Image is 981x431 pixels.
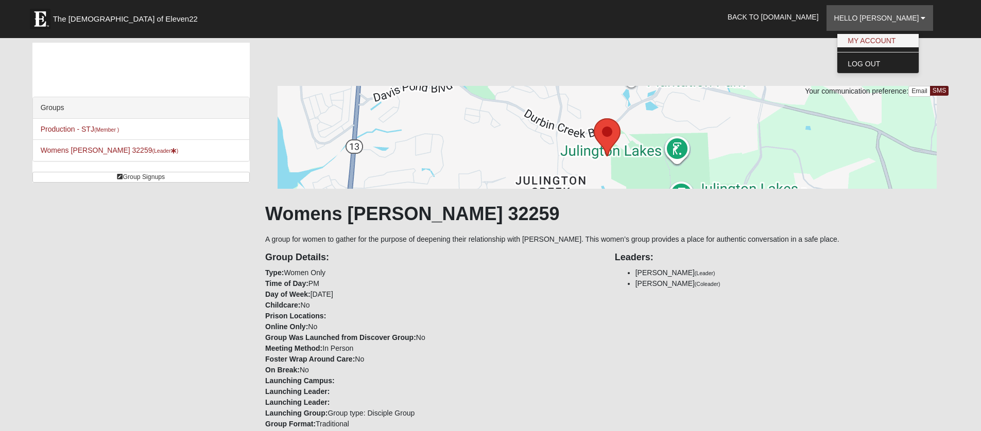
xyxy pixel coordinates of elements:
small: (Leader ) [152,148,178,154]
strong: On Break: [265,366,300,374]
li: [PERSON_NAME] [635,267,949,278]
a: The [DEMOGRAPHIC_DATA] of Eleven22 [25,4,231,29]
strong: Foster Wrap Around Care: [265,355,355,363]
span: Hello [PERSON_NAME] [834,14,919,22]
a: Hello [PERSON_NAME] [827,5,934,31]
strong: Launching Group: [265,409,328,417]
h4: Leaders: [615,252,949,263]
div: Women Only PM [DATE] No No No In Person No No Group type: Disciple Group Traditional [257,245,607,429]
img: Eleven22 logo [30,9,50,29]
h1: Womens [PERSON_NAME] 32259 [265,203,949,225]
a: Email [908,86,931,97]
a: My Account [837,34,919,47]
strong: Meeting Method: [265,344,322,352]
small: (Coleader) [695,281,720,287]
strong: Launching Leader: [265,387,330,396]
li: [PERSON_NAME] [635,278,949,289]
strong: Group Was Launched from Discover Group: [265,333,416,342]
div: Groups [33,97,249,119]
strong: Time of Day: [265,279,308,288]
strong: Type: [265,268,284,277]
strong: Childcare: [265,301,300,309]
h4: Group Details: [265,252,599,263]
strong: Launching Campus: [265,376,335,385]
a: Log Out [837,57,919,70]
span: Your communication preference: [805,87,908,95]
small: (Member ) [94,127,119,133]
strong: Launching Leader: [265,398,330,406]
span: The [DEMOGRAPHIC_DATA] of Eleven22 [53,14,198,24]
a: Group Signups [32,172,250,183]
small: (Leader) [695,270,715,276]
a: Womens [PERSON_NAME] 32259(Leader) [41,146,179,154]
a: SMS [930,86,949,96]
a: Production - STJ(Member ) [41,125,119,133]
strong: Prison Locations: [265,312,326,320]
strong: Day of Week: [265,290,311,298]
a: Back to [DOMAIN_NAME] [720,4,827,30]
strong: Online Only: [265,322,308,331]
